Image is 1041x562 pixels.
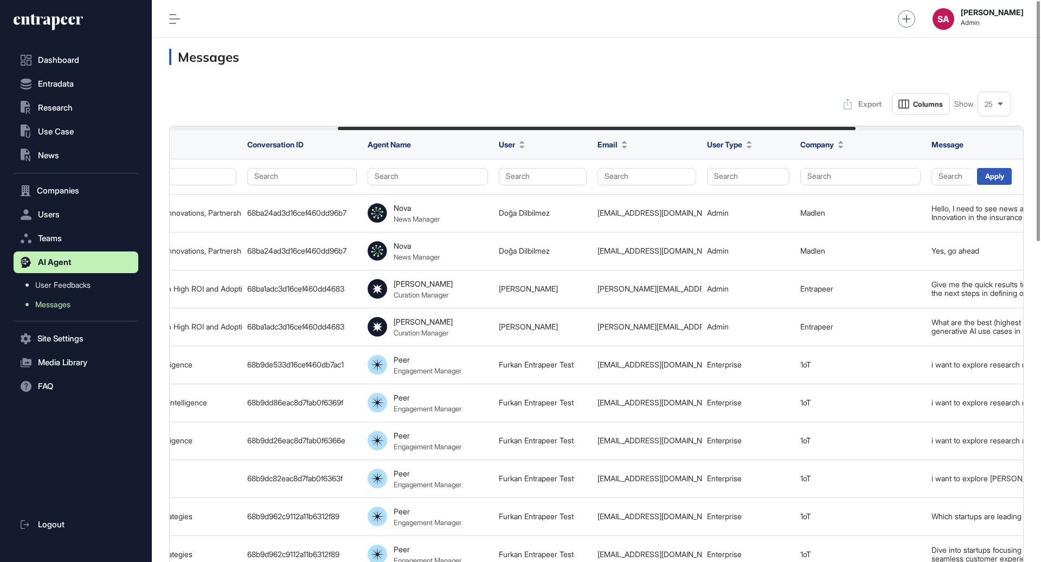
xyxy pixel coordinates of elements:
[394,507,410,516] div: Peer
[394,431,410,440] div: Peer
[499,208,550,217] a: Doğa Dilbilmez
[38,358,87,367] span: Media Library
[247,474,357,483] div: 68b9dc82eac8d7fab0f6363f
[394,518,461,527] div: Engagement Manager
[38,56,79,64] span: Dashboard
[394,279,453,288] div: [PERSON_NAME]
[597,398,696,407] div: [EMAIL_ADDRESS][DOMAIN_NAME]
[800,436,811,445] a: 1oT
[14,328,138,350] button: Site Settings
[800,246,825,255] a: Madlen
[499,474,574,483] a: Furkan Entrapeer Test
[247,247,357,255] div: 68ba24ad3d16cef460dd96b7
[499,284,558,293] a: [PERSON_NAME]
[18,285,236,293] div: Top Generative AI Use Cases in Banking with High ROI and Adoption Rates
[394,355,410,364] div: Peer
[707,398,789,407] div: Enterprise
[707,474,789,483] div: Enterprise
[707,139,742,150] span: User Type
[247,436,357,445] div: 68b9dd26eac8d7fab0f6366e
[14,49,138,71] a: Dashboard
[954,100,974,108] span: Show
[18,247,236,255] div: Recent News on Insurtech, AI in Insurance, Innovations, Partnerships, and Cybersecurity in the In...
[394,442,461,451] div: Engagement Manager
[499,246,550,255] a: Doğa Dilbilmez
[597,436,696,445] div: [EMAIL_ADDRESS][DOMAIN_NAME]
[394,203,411,212] div: Nova
[597,168,696,185] button: Search
[499,139,515,150] span: User
[499,168,587,185] button: Search
[707,436,789,445] div: Enterprise
[38,210,60,219] span: Users
[247,360,357,369] div: 68b9de533d16cef460db7ac1
[368,140,411,149] span: Agent Name
[14,145,138,166] button: News
[247,550,357,559] div: 68b9d962c9112a11b6312f89
[169,49,1024,65] h3: Messages
[597,209,696,217] div: [EMAIL_ADDRESS][DOMAIN_NAME]
[14,97,138,119] button: Research
[38,234,62,243] span: Teams
[14,352,138,373] button: Media Library
[597,512,696,521] div: [EMAIL_ADDRESS][DOMAIN_NAME]
[800,168,921,185] button: Search
[247,209,357,217] div: 68ba24ad3d16cef460dd96b7
[247,322,357,331] div: 68ba1adc3d16cef460dd4683
[707,247,789,255] div: Admin
[707,209,789,217] div: Admin
[394,480,461,489] div: Engagement Manager
[800,139,834,150] span: Company
[800,139,844,150] button: Company
[800,208,825,217] a: Madlen
[247,168,357,185] button: Search
[14,121,138,143] button: Use Case
[499,512,574,521] a: Furkan Entrapeer Test
[597,139,627,150] button: Email
[499,139,525,150] button: User
[800,360,811,369] a: 1oT
[394,241,411,250] div: Nova
[247,140,304,149] span: Conversation ID
[707,550,789,559] div: Enterprise
[707,512,789,521] div: Enterprise
[394,328,448,337] div: Curation Manager
[499,360,574,369] a: Furkan Entrapeer Test
[499,436,574,445] a: Furkan Entrapeer Test
[37,186,79,195] span: Companies
[14,251,138,273] button: AI Agent
[892,93,950,115] button: Columns
[394,545,410,554] div: Peer
[499,322,558,331] a: [PERSON_NAME]
[707,139,752,150] button: User Type
[933,8,954,30] button: SA
[913,100,943,108] span: Columns
[394,469,410,478] div: Peer
[37,334,83,343] span: Site Settings
[14,376,138,397] button: FAQ
[985,100,993,108] span: 25
[707,360,789,369] div: Enterprise
[931,140,963,149] span: Message
[597,247,696,255] div: [EMAIL_ADDRESS][DOMAIN_NAME]
[38,258,72,267] span: AI Agent
[368,168,488,185] button: Search
[247,512,357,521] div: 68b9d962c9112a11b6312f89
[38,104,73,112] span: Research
[14,514,138,535] a: Logout
[394,404,461,413] div: Engagement Manager
[800,398,811,407] a: 1oT
[38,520,65,529] span: Logout
[499,550,574,559] a: Furkan Entrapeer Test
[14,204,138,225] button: Users
[961,8,1024,17] strong: [PERSON_NAME]
[394,366,461,375] div: Engagement Manager
[394,215,440,223] div: News Manager
[14,73,138,95] button: Entradata
[800,322,833,331] a: Entrapeer
[247,285,357,293] div: 68ba1adc3d16cef460dd4683
[14,228,138,249] button: Teams
[838,93,888,115] button: Export
[394,290,448,299] div: Curation Manager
